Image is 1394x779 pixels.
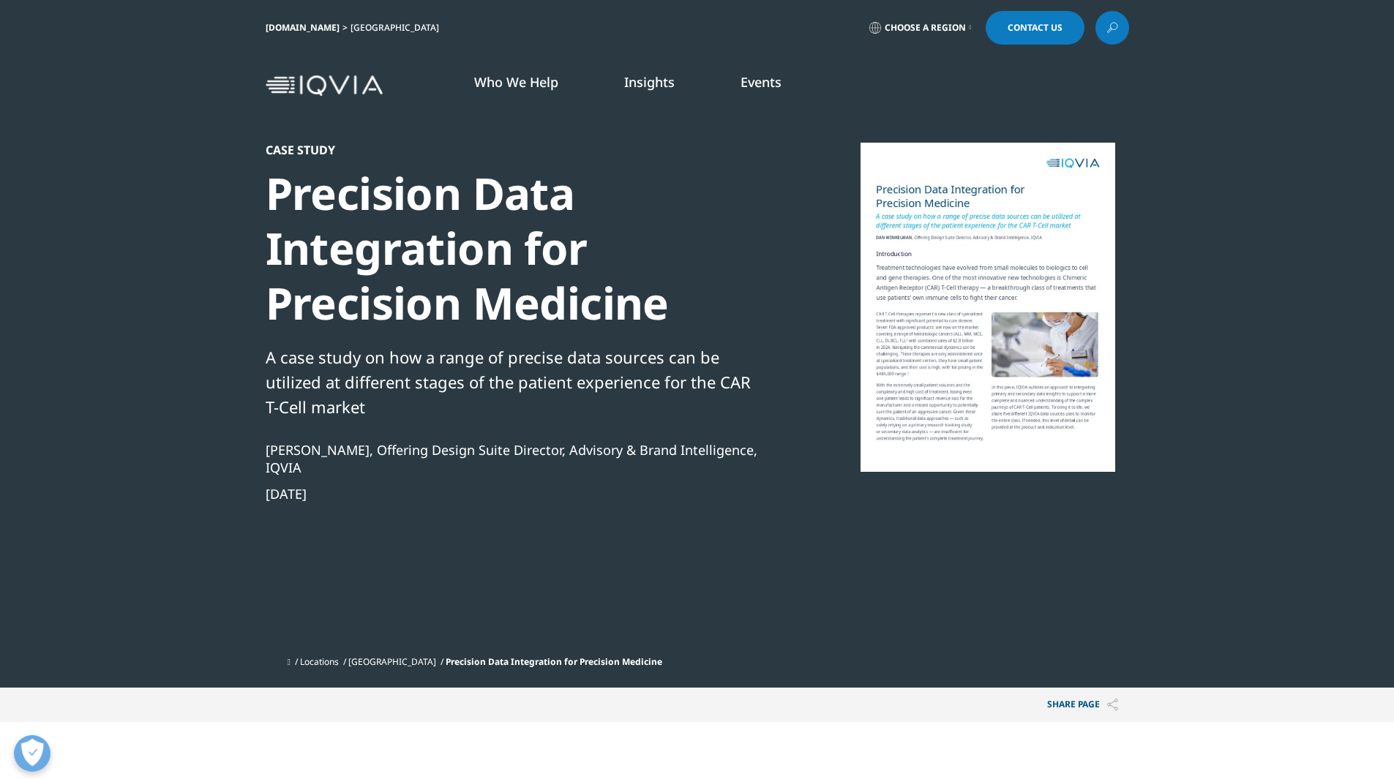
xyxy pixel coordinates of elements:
[1036,688,1129,722] button: Share PAGEShare PAGE
[986,11,1084,45] a: Contact Us
[266,75,383,97] img: IQVIA Healthcare Information Technology and Pharma Clinical Research Company
[348,655,436,668] a: [GEOGRAPHIC_DATA]
[474,73,558,91] a: Who We Help
[885,22,966,34] span: Choose a Region
[14,735,50,772] button: Open Preferences
[266,345,768,419] div: A case study on how a range of precise data sources can be utilized at different stages of the pa...
[1107,699,1118,711] img: Share PAGE
[300,655,339,668] a: Locations
[389,51,1129,120] nav: Primary
[1036,688,1129,722] p: Share PAGE
[266,485,768,503] div: [DATE]
[1008,23,1063,32] span: Contact Us
[266,441,768,476] div: [PERSON_NAME], Offering Design Suite Director, Advisory & Brand Intelligence, IQVIA
[266,143,768,157] div: Case Study
[266,166,768,331] div: Precision Data Integration for Precision Medicine
[266,21,340,34] a: [DOMAIN_NAME]
[351,22,445,34] div: [GEOGRAPHIC_DATA]
[741,73,782,91] a: Events
[446,655,662,668] span: Precision Data Integration for Precision Medicine
[624,73,675,91] a: Insights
